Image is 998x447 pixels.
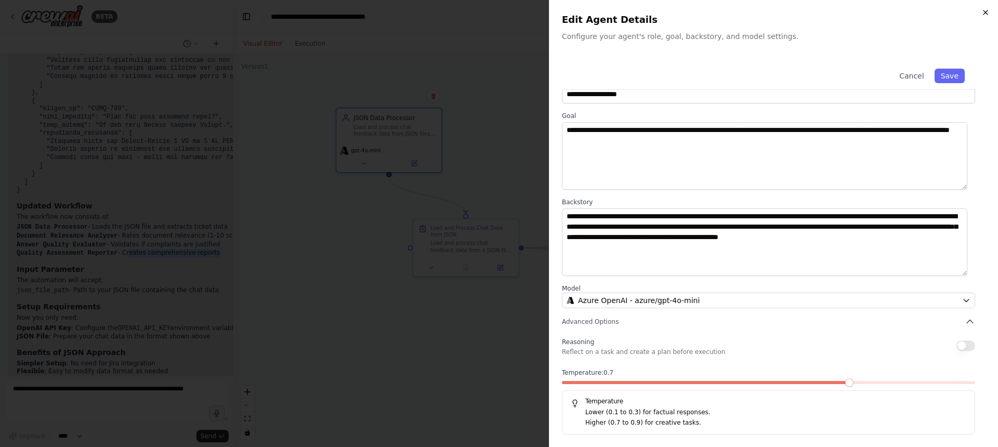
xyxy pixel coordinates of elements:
span: Reasoning [562,338,594,346]
span: Azure OpenAI - azure/gpt-4o-mini [578,295,700,306]
p: Configure your agent's role, goal, backstory, and model settings. [562,31,986,42]
p: Lower (0.1 to 0.3) for factual responses. [585,407,966,418]
span: Temperature: 0.7 [562,369,613,377]
label: Backstory [562,198,975,206]
span: Advanced Options [562,318,619,326]
h2: Edit Agent Details [562,12,986,27]
label: Model [562,284,975,293]
button: Cancel [893,69,930,83]
p: Higher (0.7 to 0.9) for creative tasks. [585,418,966,428]
p: Reflect on a task and create a plan before execution [562,348,725,356]
button: Azure OpenAI - azure/gpt-4o-mini [562,293,975,308]
h5: Temperature [571,397,966,405]
button: Advanced Options [562,317,975,327]
button: Save [935,69,965,83]
label: Goal [562,112,975,120]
